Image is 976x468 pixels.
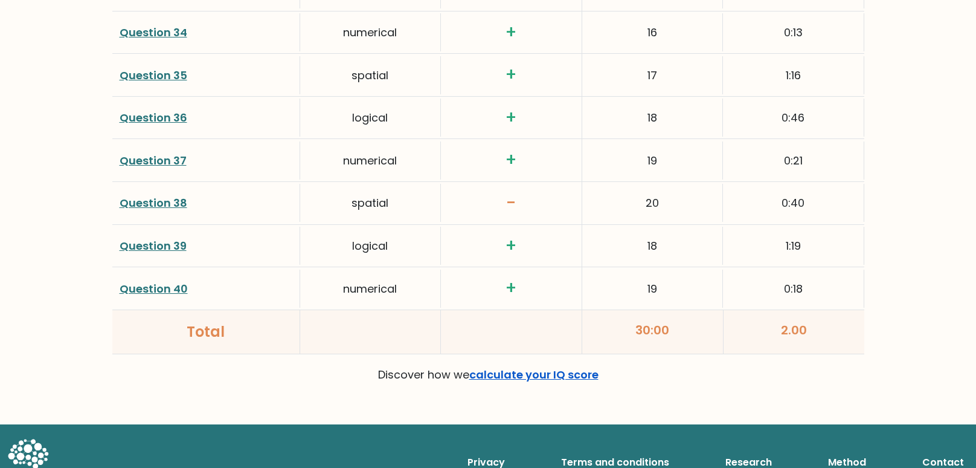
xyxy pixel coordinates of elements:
[300,13,441,51] div: numerical
[120,25,187,40] a: Question 34
[582,56,723,94] div: 17
[723,270,864,308] div: 0:18
[448,278,574,299] h3: +
[448,193,574,213] h3: -
[582,270,723,308] div: 19
[120,321,292,343] div: Total
[582,13,723,51] div: 16
[723,141,864,180] div: 0:21
[582,310,724,354] div: 30:00
[448,236,574,256] h3: +
[300,99,441,137] div: logical
[582,99,723,137] div: 18
[120,68,187,83] a: Question 35
[582,227,723,265] div: 18
[120,153,187,168] a: Question 37
[120,364,857,386] p: Discover how we
[120,195,187,210] a: Question 38
[300,141,441,180] div: numerical
[724,310,864,354] div: 2.00
[469,367,599,382] a: calculate your IQ score
[582,141,723,180] div: 19
[448,65,574,85] h3: +
[300,270,441,308] div: numerical
[723,56,864,94] div: 1:16
[120,238,187,253] a: Question 39
[723,13,864,51] div: 0:13
[723,99,864,137] div: 0:46
[120,281,188,296] a: Question 40
[300,184,441,222] div: spatial
[448,150,574,171] h3: +
[448,22,574,43] h3: +
[723,227,864,265] div: 1:19
[300,227,441,265] div: logical
[448,108,574,128] h3: +
[300,56,441,94] div: spatial
[582,184,723,222] div: 20
[723,184,864,222] div: 0:40
[120,110,187,125] a: Question 36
